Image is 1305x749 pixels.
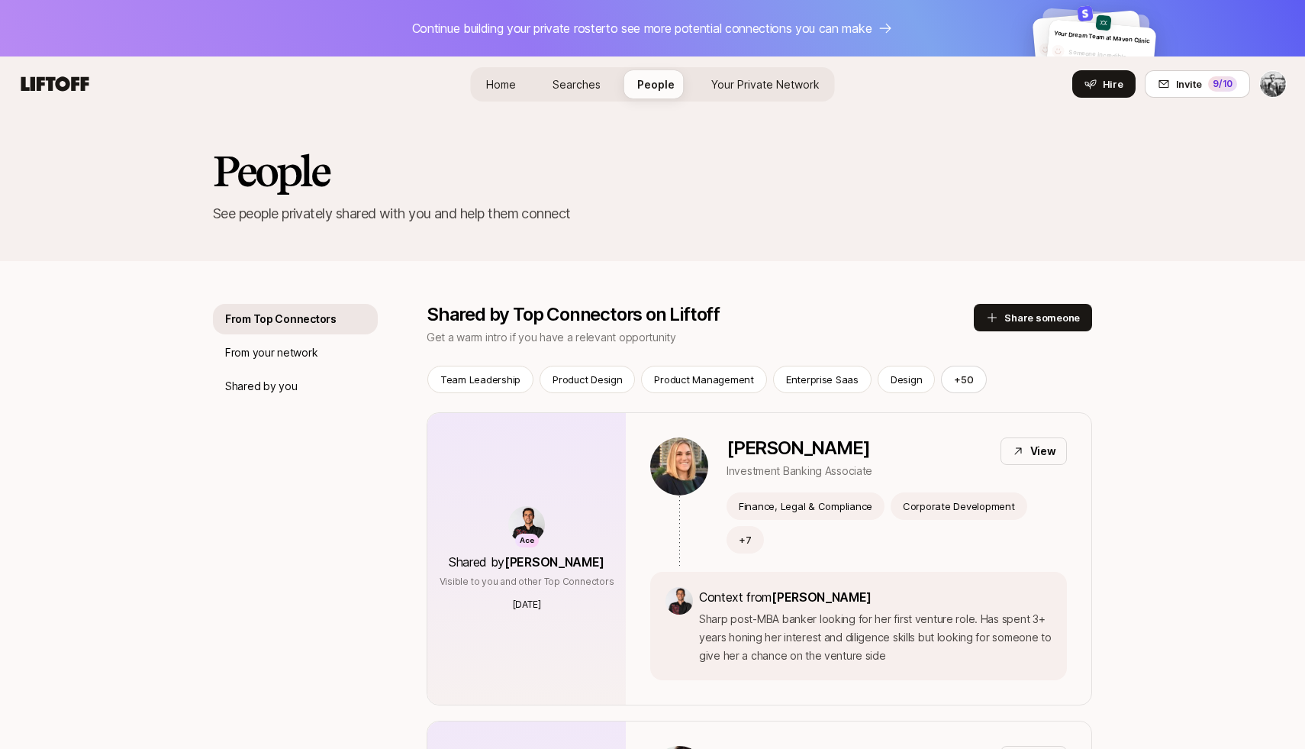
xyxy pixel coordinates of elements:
[727,526,764,554] button: +7
[727,462,872,480] p: Investment Banking Associate
[699,70,832,98] a: Your Private Network
[449,552,604,572] p: Shared by
[1054,29,1150,45] span: Your Dream Team at Maven Clinic
[513,598,541,612] p: [DATE]
[903,499,1015,514] p: Corporate Development
[1103,76,1123,92] span: Hire
[637,78,675,91] span: People
[1095,15,1111,31] img: a7254db4_337d_4c9d_b6dd_23662af29265.jpg
[474,70,528,98] a: Home
[225,377,297,395] p: Shared by you
[1039,42,1052,56] img: default-avatar.svg
[553,78,601,91] span: Searches
[1145,70,1250,98] button: Invite9/10
[520,534,534,547] p: Ace
[786,372,859,387] p: Enterprise Saas
[1030,442,1056,460] p: View
[427,412,1092,705] a: AceShared by[PERSON_NAME]Visible to you and other Top Connectors[DATE][PERSON_NAME]Investment Ban...
[1259,70,1287,98] button: Eli Horne
[440,575,614,589] p: Visible to you and other Top Connectors
[427,328,974,347] p: Get a warm intro if you have a relevant opportunity
[711,78,820,91] span: Your Private Network
[412,18,872,38] p: Continue building your private roster
[1072,70,1136,98] button: Hire
[486,78,516,91] span: Home
[213,203,1092,224] p: See people privately shared with you and help them connect
[1260,71,1286,97] img: Eli Horne
[553,372,622,387] p: Product Design
[504,554,604,570] span: [PERSON_NAME]
[508,506,545,543] img: ACg8ocKfD4J6FzG9_HAYQ9B8sLvPSEBLQEDmbHTY_vjoi9sRmV9s2RKt=s160-c
[1068,47,1150,64] p: Someone incredible
[699,610,1052,665] p: Sharp post-MBA banker looking for her first venture role. Has spent 3+ years honing her interest ...
[891,372,922,387] p: Design
[625,70,687,98] a: People
[540,70,613,98] a: Searches
[1176,76,1202,92] span: Invite
[1051,44,1065,58] img: default-avatar.svg
[427,304,974,325] p: Shared by Top Connectors on Liftoff
[654,372,753,387] p: Product Management
[1208,76,1237,92] div: 9 /10
[213,148,329,194] h2: People
[1077,5,1093,21] img: 2b728d15_dfec_4a50_a887_651285096614.jpg
[225,310,337,328] p: From Top Connectors
[941,366,986,393] button: +50
[650,437,708,496] img: 26964379_22cb_4a03_bc52_714bb9ec3ccc.jpg
[974,304,1092,331] button: Share someone
[665,587,693,615] img: ACg8ocKfD4J6FzG9_HAYQ9B8sLvPSEBLQEDmbHTY_vjoi9sRmV9s2RKt=s160-c
[772,589,872,605] span: [PERSON_NAME]
[606,21,872,36] span: to see more potential connections you can make
[727,437,872,459] p: [PERSON_NAME]
[739,499,872,514] p: Finance, Legal & Compliance
[699,587,1052,607] p: Context from
[225,344,317,362] p: From your network
[440,372,520,387] p: Team Leadership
